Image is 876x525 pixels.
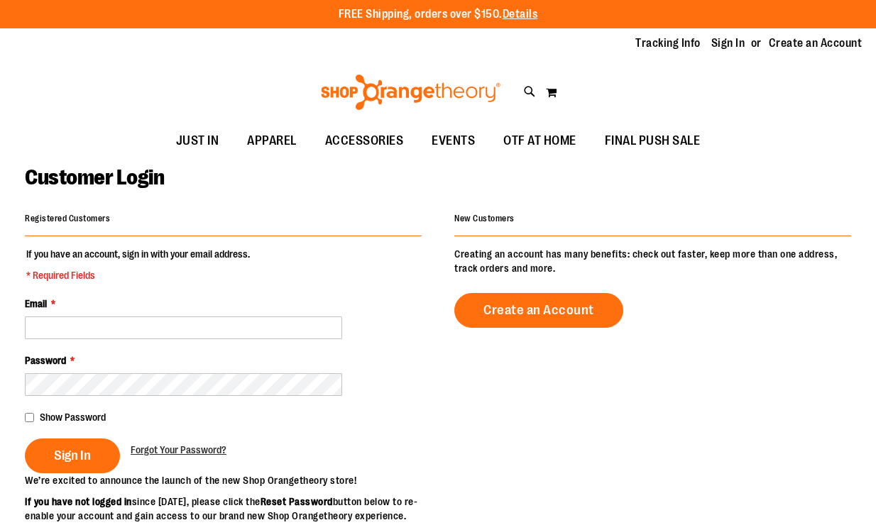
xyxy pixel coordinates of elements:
strong: If you have not logged in [25,496,132,507]
legend: If you have an account, sign in with your email address. [25,247,251,282]
span: FINAL PUSH SALE [605,125,701,157]
a: APPAREL [233,125,311,157]
span: Create an Account [483,302,594,318]
span: Password [25,355,66,366]
a: Forgot Your Password? [131,443,226,457]
strong: Registered Customers [25,214,110,223]
p: Creating an account has many benefits: check out faster, keep more than one address, track orders... [454,247,851,275]
span: JUST IN [176,125,219,157]
p: We’re excited to announce the launch of the new Shop Orangetheory store! [25,473,438,487]
p: since [DATE], please click the button below to re-enable your account and gain access to our bran... [25,494,438,523]
span: OTF AT HOME [503,125,576,157]
a: Details [503,8,538,21]
span: * Required Fields [26,268,250,282]
p: FREE Shipping, orders over $150. [339,6,538,23]
span: Sign In [54,448,91,463]
span: Forgot Your Password? [131,444,226,455]
span: Show Password [40,411,106,423]
a: Tracking Info [635,35,701,51]
img: Shop Orangetheory [319,74,503,110]
a: ACCESSORIES [311,125,418,157]
a: Create an Account [769,35,863,51]
a: EVENTS [417,125,489,157]
button: Sign In [25,438,120,473]
strong: Reset Password [261,496,333,507]
span: ACCESSORIES [325,125,404,157]
a: OTF AT HOME [489,125,591,157]
strong: New Customers [454,214,515,223]
a: FINAL PUSH SALE [591,125,715,157]
a: Create an Account [454,293,623,328]
a: JUST IN [162,125,234,157]
span: APPAREL [247,125,297,157]
span: EVENTS [432,125,475,157]
a: Sign In [711,35,745,51]
span: Email [25,298,47,309]
span: Customer Login [25,165,164,189]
